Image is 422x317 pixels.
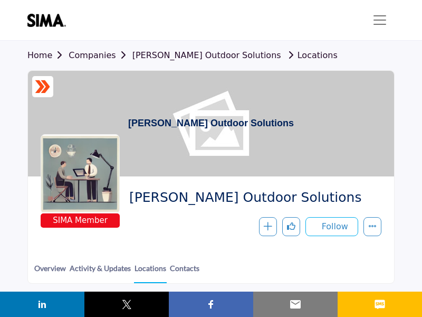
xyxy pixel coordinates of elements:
button: Follow [305,217,358,236]
h1: [PERSON_NAME] Outdoor Solutions [128,71,294,176]
img: twitter sharing button [120,298,133,311]
a: Activity & Updates [69,263,131,282]
img: sms sharing button [373,298,386,311]
button: More details [363,217,381,236]
a: Home [27,50,69,60]
a: Locations [134,263,167,283]
img: site Logo [27,14,71,27]
button: Like [282,217,300,236]
img: email sharing button [289,298,302,311]
img: facebook sharing button [205,298,217,311]
a: Companies [69,50,132,60]
img: ASM Certified [35,79,51,95]
span: SIMA Member [43,215,118,227]
a: Overview [34,263,66,282]
span: Wright Outdoor Solutions [129,189,373,207]
a: Contacts [169,263,200,282]
a: [PERSON_NAME] Outdoor Solutions [132,50,281,60]
a: Locations [284,50,338,60]
img: linkedin sharing button [36,298,49,311]
button: Toggle navigation [365,10,395,31]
